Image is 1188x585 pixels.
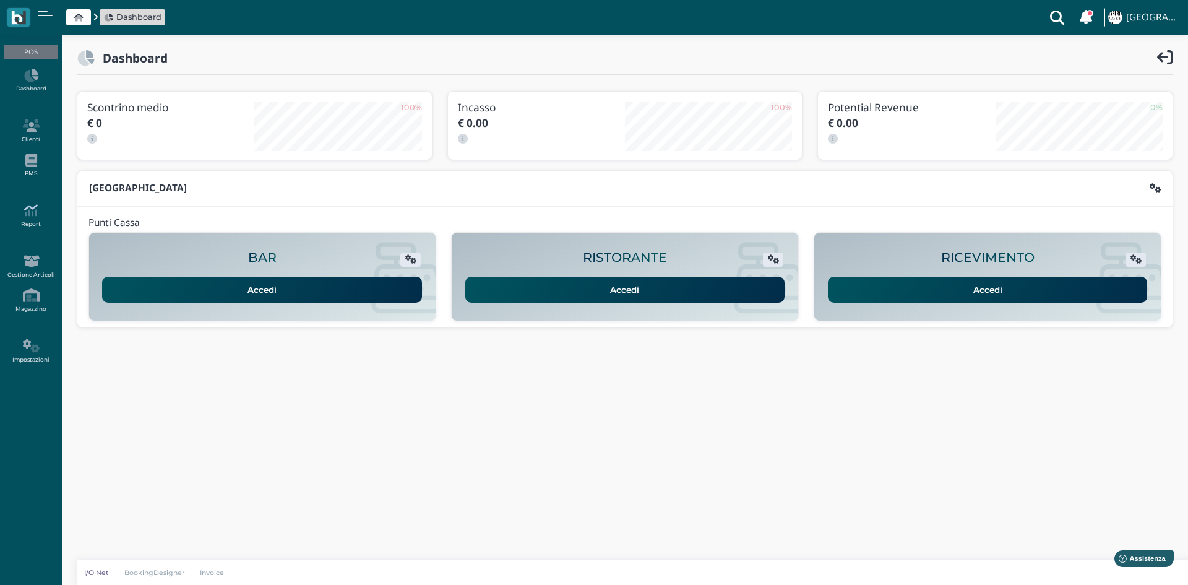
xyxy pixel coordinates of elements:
span: Assistenza [37,10,82,19]
div: POS [4,45,58,59]
a: Dashboard [104,11,161,23]
iframe: Help widget launcher [1100,547,1177,574]
a: PMS [4,149,58,183]
a: Clienti [4,114,58,148]
a: Accedi [828,277,1148,303]
a: Impostazioni [4,334,58,368]
b: € 0.00 [458,116,488,130]
h3: Scontrino medio [87,102,254,113]
img: logo [11,11,25,25]
h4: [GEOGRAPHIC_DATA] [1126,12,1181,23]
a: ... [GEOGRAPHIC_DATA] [1106,2,1181,32]
b: [GEOGRAPHIC_DATA] [89,181,187,194]
h2: Dashboard [95,51,168,64]
a: Dashboard [4,64,58,98]
a: Magazzino [4,284,58,318]
a: Accedi [465,277,785,303]
h2: BAR [248,251,277,265]
h3: Potential Revenue [828,102,995,113]
a: Accedi [102,277,422,303]
h2: RICEVIMENTO [941,251,1035,265]
a: Report [4,199,58,233]
h2: RISTORANTE [583,251,667,265]
img: ... [1108,11,1122,24]
a: Gestione Articoli [4,249,58,284]
b: € 0 [87,116,102,130]
h3: Incasso [458,102,625,113]
h4: Punti Cassa [88,218,140,228]
b: € 0.00 [828,116,858,130]
span: Dashboard [116,11,161,23]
